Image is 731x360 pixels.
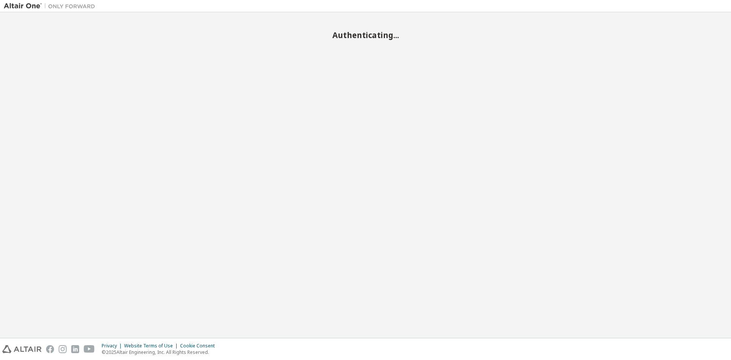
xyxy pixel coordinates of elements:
[4,2,99,10] img: Altair One
[180,343,219,349] div: Cookie Consent
[102,343,124,349] div: Privacy
[4,30,727,40] h2: Authenticating...
[102,349,219,355] p: © 2025 Altair Engineering, Inc. All Rights Reserved.
[59,345,67,353] img: instagram.svg
[124,343,180,349] div: Website Terms of Use
[46,345,54,353] img: facebook.svg
[84,345,95,353] img: youtube.svg
[71,345,79,353] img: linkedin.svg
[2,345,41,353] img: altair_logo.svg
